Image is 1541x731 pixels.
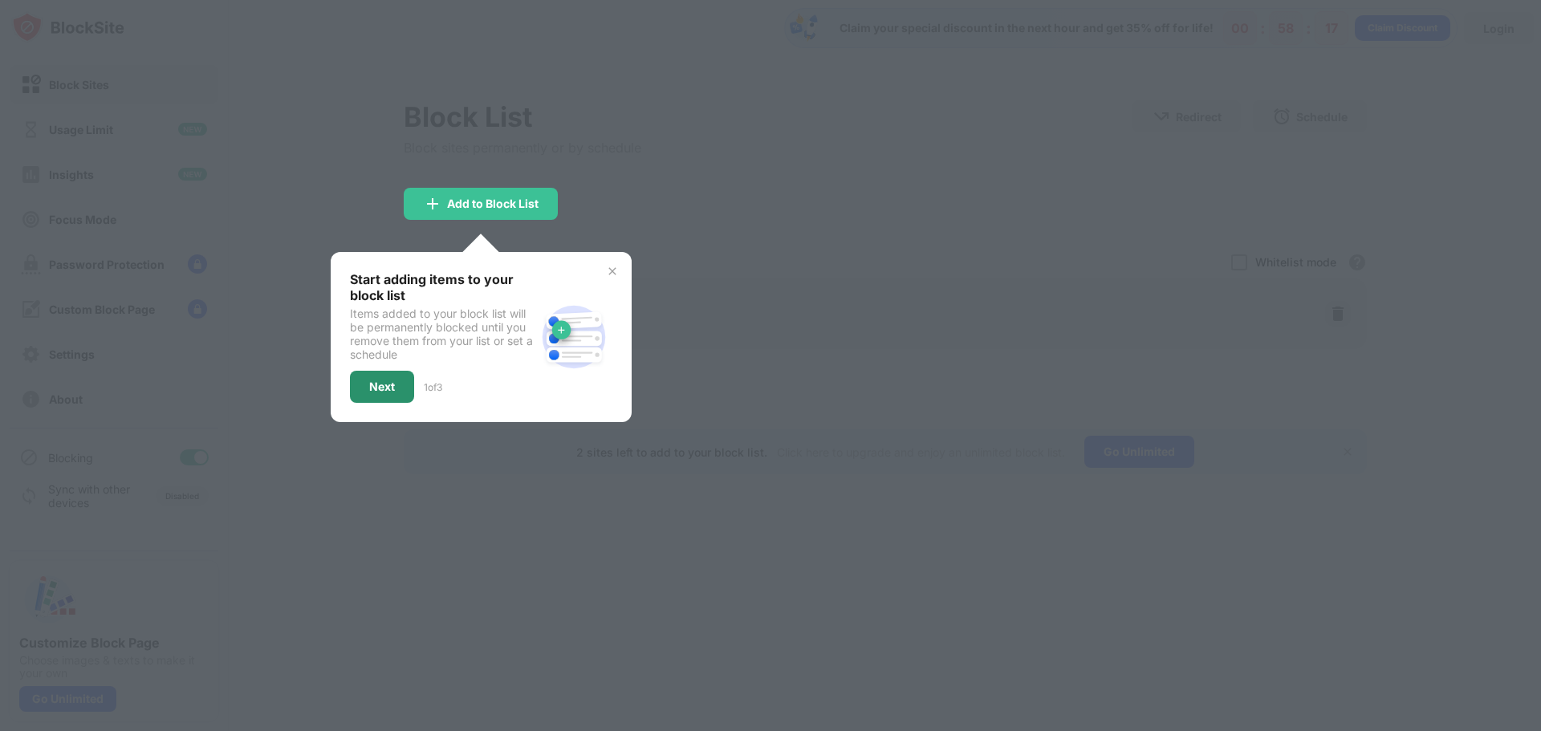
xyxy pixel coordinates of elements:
div: Add to Block List [447,197,539,210]
div: Start adding items to your block list [350,271,535,303]
div: Next [369,380,395,393]
div: 1 of 3 [424,381,442,393]
img: block-site.svg [535,298,612,376]
div: Items added to your block list will be permanently blocked until you remove them from your list o... [350,307,535,361]
img: x-button.svg [606,265,619,278]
